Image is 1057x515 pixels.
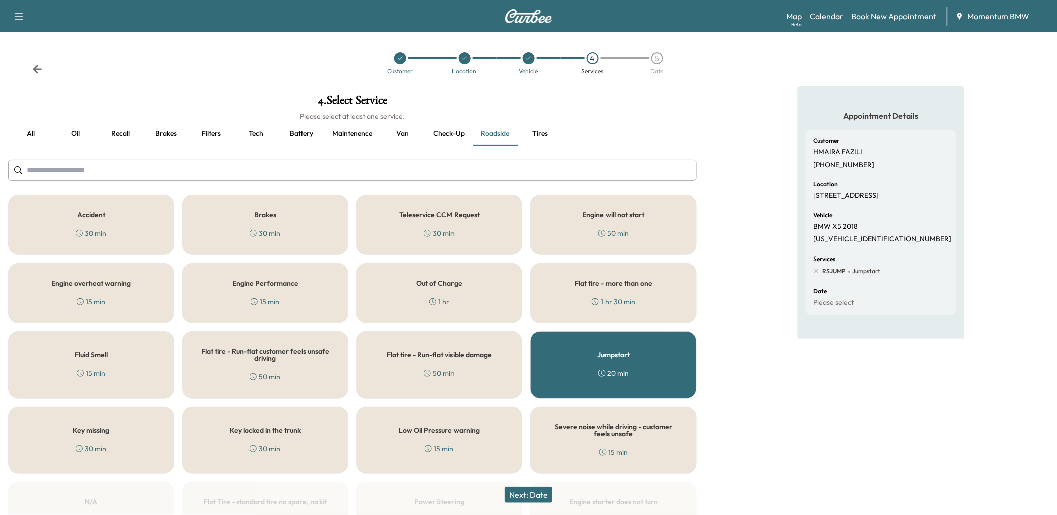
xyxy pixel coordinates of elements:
[597,351,630,358] h5: Jumpstart
[505,487,552,503] button: Next: Date
[583,211,645,218] h5: Engine will not start
[519,68,538,74] div: Vehicle
[250,444,280,454] div: 30 min
[505,9,553,23] img: Curbee Logo
[792,21,802,28] div: Beta
[51,280,131,287] h5: Engine overheat warning
[8,94,697,111] h1: 4 . Select Service
[98,121,143,146] button: Recall
[77,297,105,307] div: 15 min
[852,10,937,22] a: Book New Appointment
[851,267,881,275] span: Jumpstart
[143,121,189,146] button: Brakes
[424,368,455,378] div: 50 min
[254,211,276,218] h5: Brakes
[76,228,106,238] div: 30 min
[814,288,827,294] h6: Date
[399,211,480,218] h5: Teleservice CCM Request
[814,148,863,157] p: HMAIRA FAZILI
[810,10,844,22] a: Calendar
[823,267,846,275] span: RSJUMP
[592,297,635,307] div: 1 hr 30 min
[814,138,840,144] h6: Customer
[651,52,663,64] div: 5
[814,298,854,307] p: Please select
[234,121,279,146] button: Tech
[189,121,234,146] button: Filters
[8,111,697,121] h6: Please select at least one service.
[425,121,473,146] button: Check-up
[473,121,518,146] button: Roadside
[598,368,629,378] div: 20 min
[8,121,697,146] div: basic tabs example
[251,297,279,307] div: 15 min
[518,121,563,146] button: Tires
[230,427,301,434] h5: Key locked in the trunk
[587,52,599,64] div: 4
[387,351,492,358] h5: Flat tire - Run-flat visible damage
[787,10,802,22] a: MapBeta
[199,348,332,362] h5: Flat tire - Run-flat customer feels unsafe driving
[575,280,652,287] h5: Flat tire - more than one
[77,211,105,218] h5: Accident
[8,121,53,146] button: all
[968,10,1030,22] span: Momentum BMW
[75,351,108,358] h5: Fluid Smell
[814,256,836,262] h6: Services
[32,64,42,74] div: Back
[846,266,851,276] span: -
[814,161,875,170] p: [PHONE_NUMBER]
[399,427,480,434] h5: Low Oil Pressure warning
[429,297,449,307] div: 1 hr
[380,121,425,146] button: Van
[416,280,462,287] h5: Out of Charge
[250,372,280,382] div: 50 min
[424,228,455,238] div: 30 min
[53,121,98,146] button: Oil
[452,68,477,74] div: Location
[250,228,280,238] div: 30 min
[806,110,956,121] h5: Appointment Details
[598,228,629,238] div: 50 min
[324,121,380,146] button: Maintenence
[599,447,628,457] div: 15 min
[279,121,324,146] button: Battery
[814,191,879,200] p: [STREET_ADDRESS]
[387,68,413,74] div: Customer
[814,235,952,244] p: [US_VEHICLE_IDENTIFICATION_NUMBER]
[547,423,680,437] h5: Severe noise while driving - customer feels unsafe
[232,280,298,287] h5: Engine Performance
[582,68,604,74] div: Services
[73,427,109,434] h5: Key missing
[77,368,105,378] div: 15 min
[814,222,858,231] p: BMW X5 2018
[814,181,838,187] h6: Location
[651,68,664,74] div: Date
[76,444,106,454] div: 30 min
[814,212,833,218] h6: Vehicle
[425,444,454,454] div: 15 min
